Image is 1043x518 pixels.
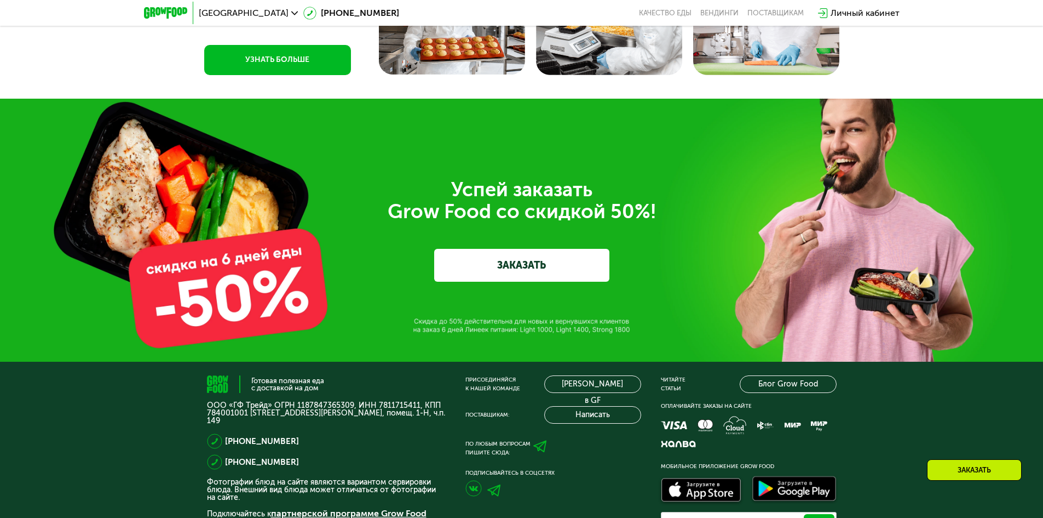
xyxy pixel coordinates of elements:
[465,411,509,419] div: Поставщикам:
[204,45,351,75] a: УЗНАТЬ БОЛЬШЕ
[215,179,828,223] div: Успей заказать Grow Food со скидкой 50%!
[544,375,641,393] a: [PERSON_NAME] в GF
[661,402,837,411] div: Оплачивайте заказы на сайте
[927,459,1022,481] div: Заказать
[465,440,531,457] div: По любым вопросам пишите сюда:
[303,7,399,20] a: [PHONE_NUMBER]
[434,249,609,282] a: ЗАКАЗАТЬ
[199,9,289,18] span: [GEOGRAPHIC_DATA]
[639,9,692,18] a: Качество еды
[225,456,299,469] a: [PHONE_NUMBER]
[465,469,641,477] div: Подписывайтесь в соцсетях
[251,377,324,391] div: Готовая полезная еда с доставкой на дом
[750,474,839,506] img: Доступно в Google Play
[207,402,446,425] p: ООО «ГФ Трейд» ОГРН 1187847365309, ИНН 7811715411, КПП 784001001 [STREET_ADDRESS][PERSON_NAME], п...
[661,375,685,393] div: Читайте статьи
[225,435,299,448] a: [PHONE_NUMBER]
[831,7,900,20] div: Личный кабинет
[747,9,804,18] div: поставщикам
[740,375,837,393] a: Блог Grow Food
[700,9,739,18] a: Вендинги
[207,479,446,502] p: Фотографии блюд на сайте являются вариантом сервировки блюда. Внешний вид блюда может отличаться ...
[465,375,520,393] div: Присоединяйся к нашей команде
[661,462,837,471] div: Мобильное приложение Grow Food
[544,406,641,424] button: Написать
